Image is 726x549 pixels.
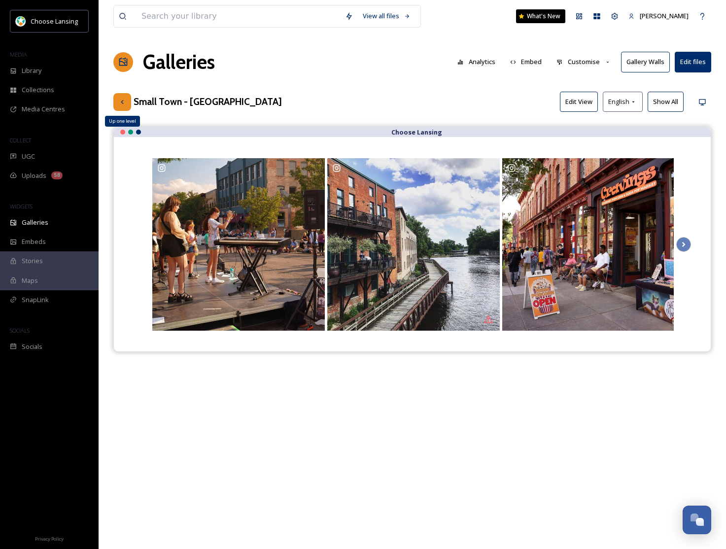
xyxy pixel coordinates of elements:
[516,9,565,23] a: What's New
[675,52,711,72] button: Edit files
[391,128,442,137] strong: Choose Lansing
[10,51,27,58] span: MEDIA
[10,203,33,210] span: WIDGETS
[134,95,282,109] h3: Small Town - [GEOGRAPHIC_DATA]
[137,5,340,27] input: Search your library
[452,52,505,71] a: Analytics
[22,218,48,227] span: Galleries
[10,327,30,334] span: SOCIALS
[31,17,78,26] span: Choose Lansing
[621,52,670,72] button: Gallery Walls
[10,137,31,144] span: COLLECT
[640,11,689,20] span: [PERSON_NAME]
[452,52,500,71] button: Analytics
[648,92,684,112] button: Show All
[560,92,598,112] button: Edit View
[22,256,43,266] span: Stories
[608,97,629,106] span: English
[358,6,415,26] a: View all files
[326,157,501,332] a: #lansing #oldtown #michiganstate
[552,52,616,71] button: Customise
[505,52,547,71] button: Embed
[16,16,26,26] img: logo.jpeg
[22,66,41,75] span: Library
[22,295,49,305] span: SnapLink
[51,172,63,179] div: 58
[22,85,54,95] span: Collections
[143,47,215,77] a: Galleries
[22,152,35,161] span: UGC
[683,506,711,534] button: Open Chat
[105,116,140,127] div: Up one level
[22,237,46,246] span: Embeds
[501,157,676,332] a: 🎉 August 4 Arts Night Out and michiganjazzfest were a blast - cheers to an amazing evening of art...
[22,342,42,351] span: Socials
[151,157,326,332] a: 🎉 August 4 Arts Night Out and michiganjazzfest were a blast - cheers to an amazing evening of art...
[22,104,65,114] span: Media Centres
[35,536,64,542] span: Privacy Policy
[623,6,693,26] a: [PERSON_NAME]
[22,171,46,180] span: Uploads
[22,276,38,285] span: Maps
[35,532,64,544] a: Privacy Policy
